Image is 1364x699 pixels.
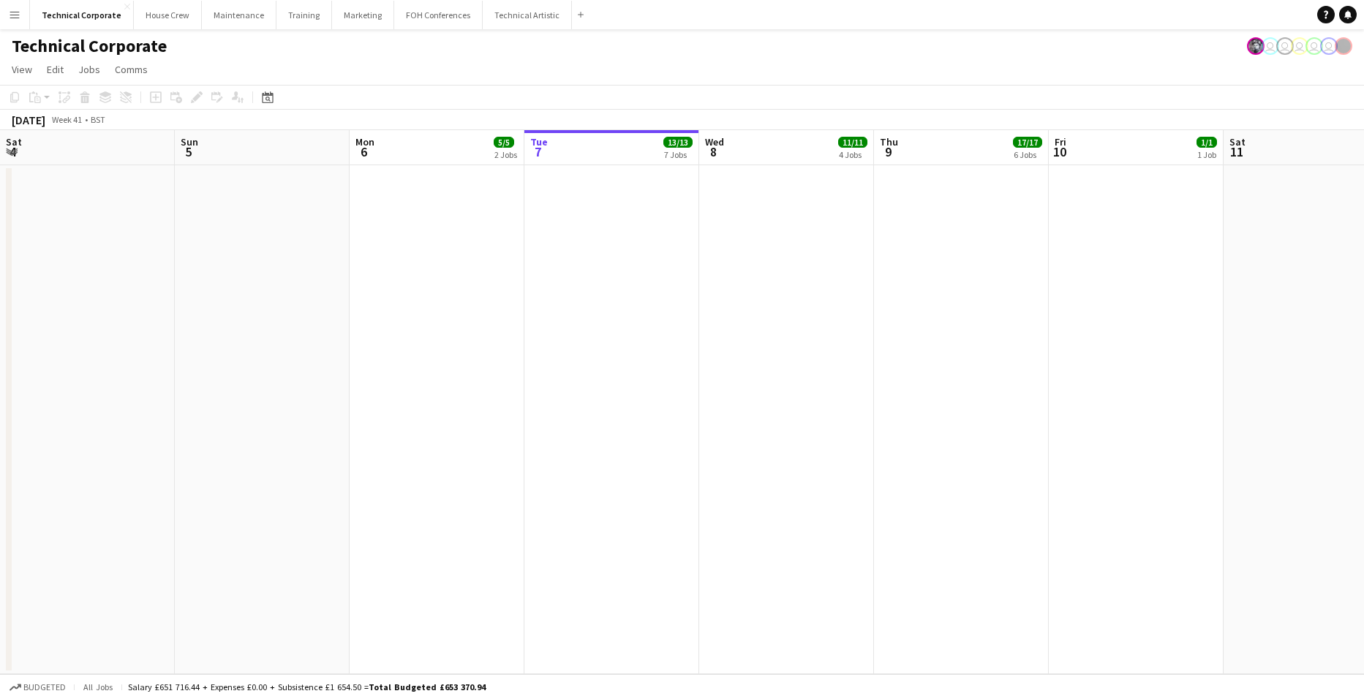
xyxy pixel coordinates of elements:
span: 8 [703,143,724,160]
span: 17/17 [1013,137,1042,148]
span: 7 [528,143,548,160]
app-user-avatar: Vaida Pikzirne [1262,37,1279,55]
span: Total Budgeted £653 370.94 [369,681,486,692]
div: [DATE] [12,113,45,127]
a: Edit [41,60,69,79]
span: 10 [1052,143,1066,160]
app-user-avatar: Liveforce Admin [1320,37,1338,55]
span: Thu [880,135,898,148]
a: View [6,60,38,79]
span: Budgeted [23,682,66,692]
app-user-avatar: Gabrielle Barr [1335,37,1352,55]
span: Wed [705,135,724,148]
a: Jobs [72,60,106,79]
span: Edit [47,63,64,76]
button: Technical Artistic [483,1,572,29]
span: Jobs [78,63,100,76]
app-user-avatar: Krisztian PERM Vass [1247,37,1265,55]
div: 2 Jobs [494,149,517,160]
span: Week 41 [48,114,85,125]
span: 4 [4,143,22,160]
span: Tue [530,135,548,148]
div: 1 Job [1197,149,1216,160]
span: Fri [1055,135,1066,148]
button: Budgeted [7,679,68,695]
a: Comms [109,60,154,79]
span: 1/1 [1197,137,1217,148]
span: 5 [178,143,198,160]
span: 11/11 [838,137,867,148]
span: 11 [1227,143,1246,160]
span: Sun [181,135,198,148]
span: Sat [1229,135,1246,148]
div: Salary £651 716.44 + Expenses £0.00 + Subsistence £1 654.50 = [128,681,486,692]
span: View [12,63,32,76]
span: 13/13 [663,137,693,148]
span: 9 [878,143,898,160]
button: Marketing [332,1,394,29]
div: 6 Jobs [1014,149,1041,160]
button: Maintenance [202,1,276,29]
div: BST [91,114,105,125]
button: Technical Corporate [30,1,134,29]
span: All jobs [80,681,116,692]
button: FOH Conferences [394,1,483,29]
h1: Technical Corporate [12,35,167,57]
span: Mon [355,135,374,148]
div: 7 Jobs [664,149,692,160]
button: Training [276,1,332,29]
span: 5/5 [494,137,514,148]
app-user-avatar: Liveforce Admin [1305,37,1323,55]
app-user-avatar: Liveforce Admin [1291,37,1308,55]
span: Sat [6,135,22,148]
span: Comms [115,63,148,76]
button: House Crew [134,1,202,29]
div: 4 Jobs [839,149,867,160]
span: 6 [353,143,374,160]
app-user-avatar: Visitor Services [1276,37,1294,55]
